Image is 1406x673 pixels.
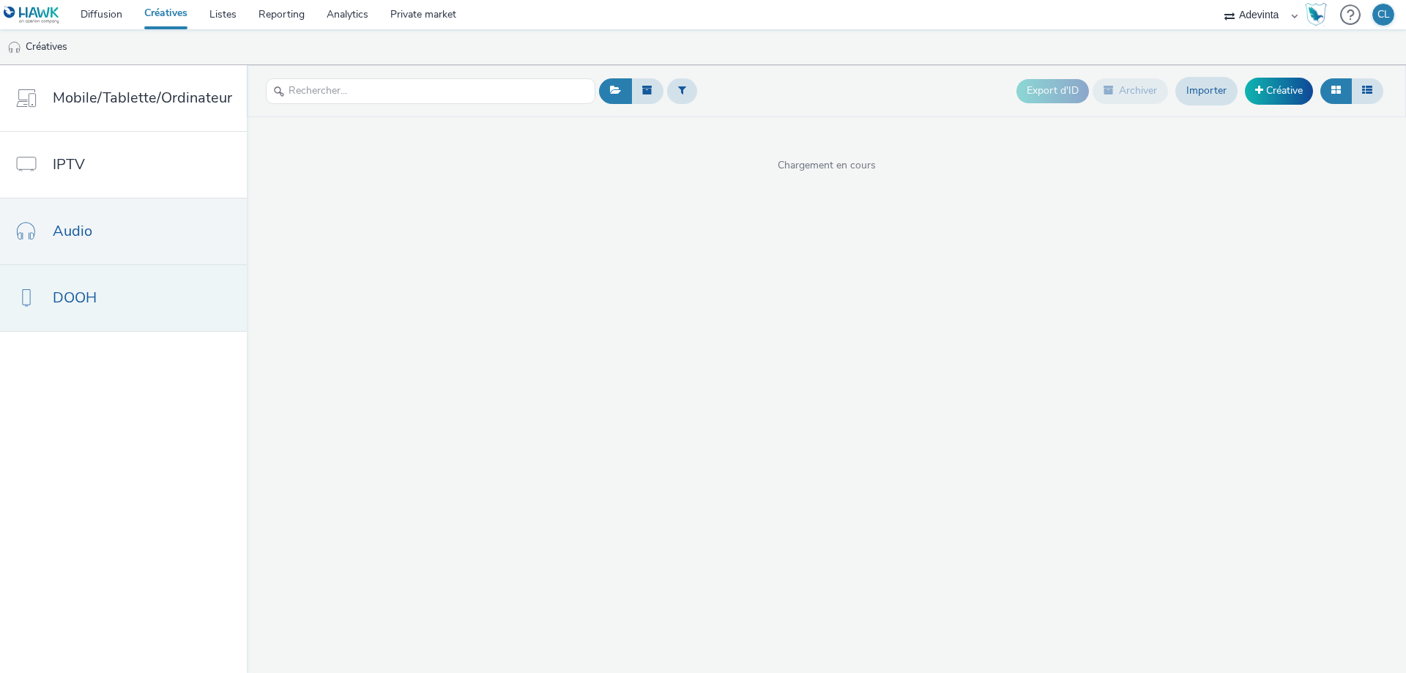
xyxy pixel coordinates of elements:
span: Audio [53,220,92,242]
span: Chargement en cours [247,158,1406,173]
button: Export d'ID [1016,79,1089,103]
button: Liste [1351,78,1383,103]
img: Hawk Academy [1305,3,1327,26]
span: Mobile/Tablette/Ordinateur [53,87,232,108]
a: Hawk Academy [1305,3,1333,26]
img: undefined Logo [4,6,60,24]
span: IPTV [53,154,85,175]
img: audio [7,40,22,55]
input: Rechercher... [266,78,595,104]
a: Importer [1175,77,1238,105]
div: CL [1377,4,1390,26]
a: Créative [1245,78,1313,104]
button: Grille [1320,78,1352,103]
button: Archiver [1093,78,1168,103]
span: DOOH [53,287,97,308]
